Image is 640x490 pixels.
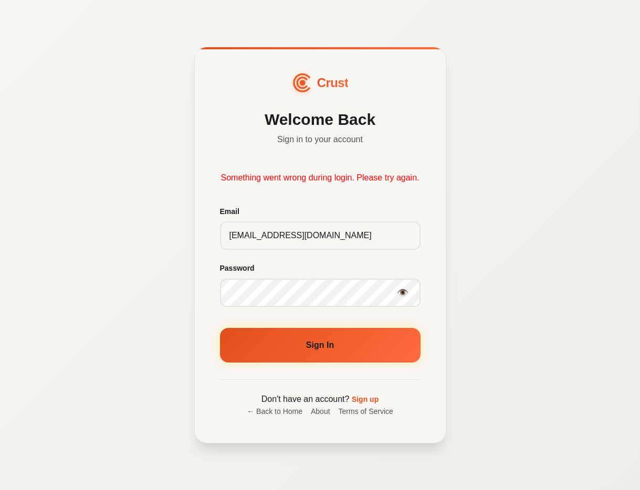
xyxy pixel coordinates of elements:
img: CrustAI [292,72,313,93]
p: Don't have an account? [220,392,421,406]
a: Terms of Service [339,406,393,417]
button: Show password [393,283,412,302]
div: Something went wrong during login. Please try again. [220,171,421,185]
h2: Welcome Back [220,110,421,129]
button: Sign In [220,328,421,363]
input: your@email.com [220,221,421,250]
label: Email [220,206,421,217]
p: Sign in to your account [220,133,421,146]
span: Crust [317,73,349,93]
label: Password [220,262,421,274]
a: About [311,406,330,417]
a: ← Back to Home [247,406,302,417]
a: Sign up [352,395,379,403]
